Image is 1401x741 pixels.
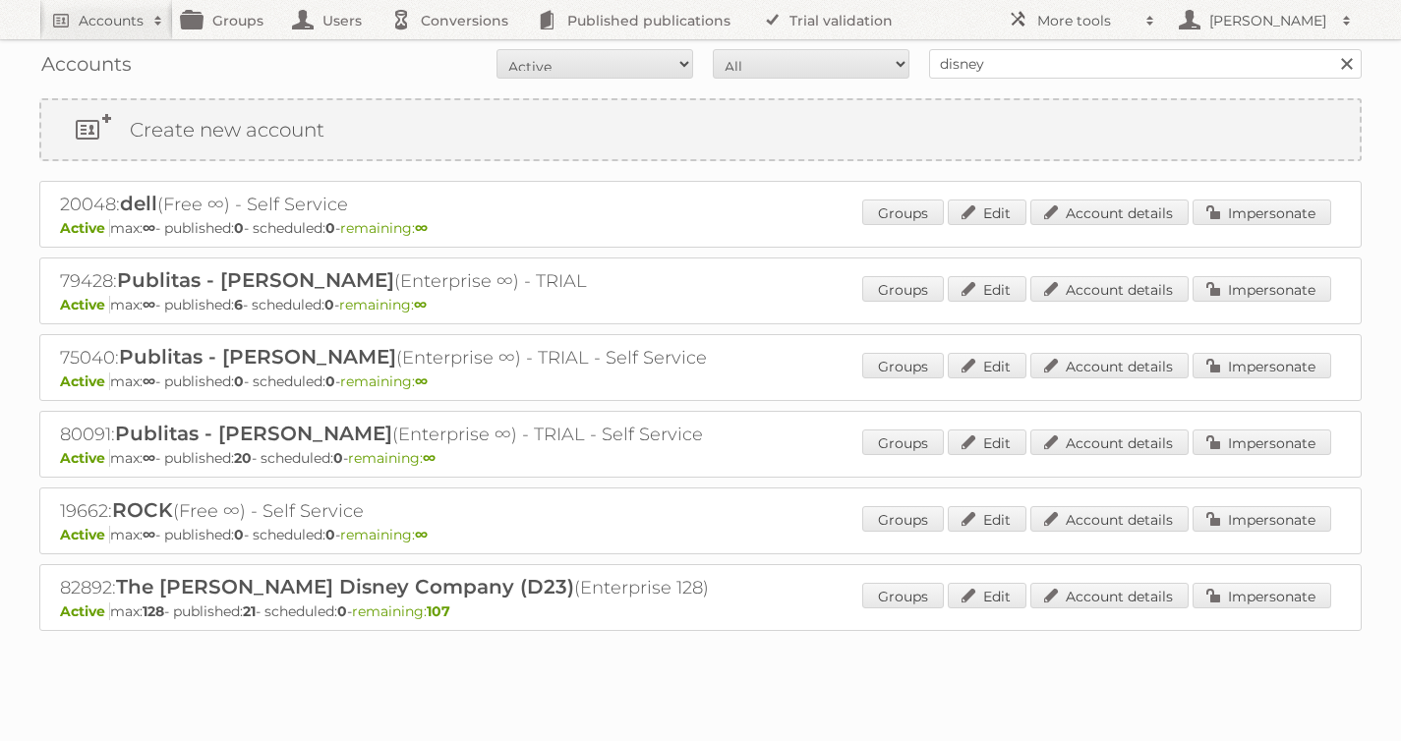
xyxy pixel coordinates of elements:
[1030,199,1189,225] a: Account details
[862,583,944,608] a: Groups
[348,449,436,467] span: remaining:
[1030,276,1189,302] a: Account details
[60,449,1341,467] p: max: - published: - scheduled: -
[60,526,1341,543] p: max: - published: - scheduled: -
[60,268,748,294] h2: 79428: (Enterprise ∞) - TRIAL
[948,429,1026,455] a: Edit
[1037,11,1136,30] h2: More tools
[333,449,343,467] strong: 0
[1193,276,1331,302] a: Impersonate
[862,506,944,532] a: Groups
[862,199,944,225] a: Groups
[1193,429,1331,455] a: Impersonate
[427,602,450,620] strong: 107
[79,11,144,30] h2: Accounts
[1030,583,1189,608] a: Account details
[60,422,748,447] h2: 80091: (Enterprise ∞) - TRIAL - Self Service
[234,372,244,390] strong: 0
[325,372,335,390] strong: 0
[1193,353,1331,378] a: Impersonate
[143,526,155,543] strong: ∞
[337,602,347,620] strong: 0
[948,353,1026,378] a: Edit
[1030,506,1189,532] a: Account details
[60,345,748,370] h2: 75040: (Enterprise ∞) - TRIAL - Self Service
[325,526,335,543] strong: 0
[60,602,1341,620] p: max: - published: - scheduled: -
[143,296,155,313] strong: ∞
[948,506,1026,532] a: Edit
[112,498,173,522] span: ROCK
[60,602,110,620] span: Active
[340,219,428,237] span: remaining:
[116,575,574,598] span: The [PERSON_NAME] Disney Company (D23)
[60,296,110,313] span: Active
[862,429,944,455] a: Groups
[60,575,748,600] h2: 82892: (Enterprise 128)
[60,219,110,237] span: Active
[119,345,396,369] span: Publitas - [PERSON_NAME]
[143,219,155,237] strong: ∞
[60,372,1341,390] p: max: - published: - scheduled: -
[143,602,164,620] strong: 128
[60,372,110,390] span: Active
[143,449,155,467] strong: ∞
[60,296,1341,313] p: max: - published: - scheduled: -
[117,268,394,292] span: Publitas - [PERSON_NAME]
[325,219,335,237] strong: 0
[423,449,436,467] strong: ∞
[60,192,748,217] h2: 20048: (Free ∞) - Self Service
[1204,11,1332,30] h2: [PERSON_NAME]
[324,296,334,313] strong: 0
[948,276,1026,302] a: Edit
[234,449,252,467] strong: 20
[340,372,428,390] span: remaining:
[234,296,243,313] strong: 6
[415,219,428,237] strong: ∞
[243,602,256,620] strong: 21
[352,602,450,620] span: remaining:
[862,353,944,378] a: Groups
[143,372,155,390] strong: ∞
[1193,199,1331,225] a: Impersonate
[60,498,748,524] h2: 19662: (Free ∞) - Self Service
[1193,506,1331,532] a: Impersonate
[414,296,427,313] strong: ∞
[340,526,428,543] span: remaining:
[60,219,1341,237] p: max: - published: - scheduled: -
[120,192,157,215] span: dell
[1193,583,1331,608] a: Impersonate
[862,276,944,302] a: Groups
[1030,429,1189,455] a: Account details
[415,372,428,390] strong: ∞
[60,449,110,467] span: Active
[1030,353,1189,378] a: Account details
[339,296,427,313] span: remaining:
[234,219,244,237] strong: 0
[234,526,244,543] strong: 0
[948,199,1026,225] a: Edit
[41,100,1360,159] a: Create new account
[60,526,110,543] span: Active
[115,422,392,445] span: Publitas - [PERSON_NAME]
[948,583,1026,608] a: Edit
[415,526,428,543] strong: ∞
